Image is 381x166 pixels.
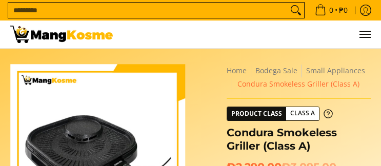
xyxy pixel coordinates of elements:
a: Product Class Class A [227,107,333,121]
span: Condura Smokeless Griller (Class A) [237,79,359,89]
ul: Customer Navigation [123,20,371,48]
img: Condura Smokeless Griller (Class A) l Mang Kosme [10,26,113,43]
span: ₱0 [337,7,349,14]
span: Class A [286,107,319,120]
a: Home [227,66,247,75]
a: Bodega Sale [255,66,297,75]
button: Search [288,3,304,18]
button: Menu [358,20,371,48]
a: Small Appliances [306,66,365,75]
span: 0 [328,7,335,14]
span: Product Class [227,107,286,120]
h1: Condura Smokeless Griller (Class A) [227,126,371,153]
nav: Breadcrumbs [227,64,371,91]
nav: Main Menu [123,20,371,48]
span: • [312,5,351,16]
